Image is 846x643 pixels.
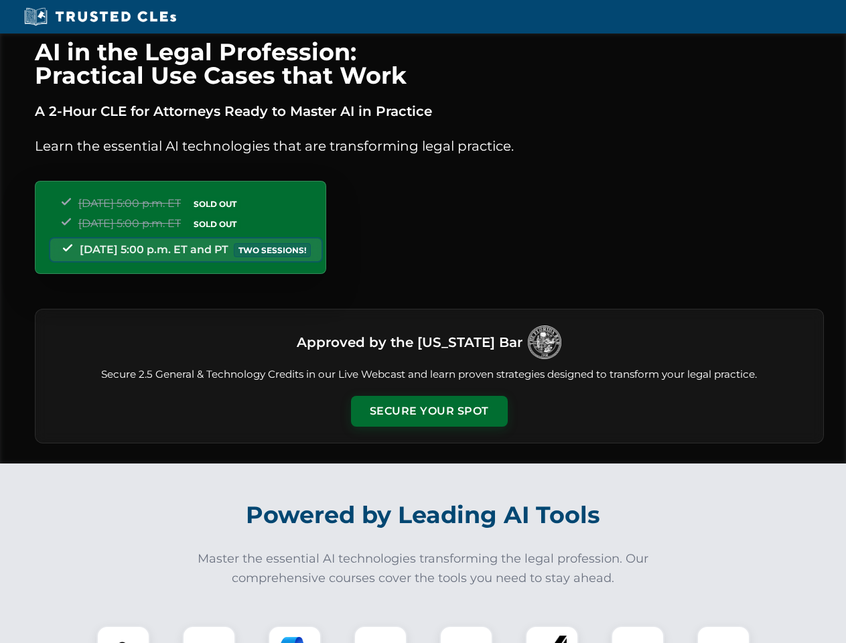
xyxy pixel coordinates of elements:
img: Logo [528,326,561,359]
h2: Powered by Leading AI Tools [52,492,794,539]
span: SOLD OUT [189,197,241,211]
span: [DATE] 5:00 p.m. ET [78,197,181,210]
h3: Approved by the [US_STATE] Bar [297,330,522,354]
h1: AI in the Legal Profession: Practical Use Cases that Work [35,40,824,87]
p: Secure 2.5 General & Technology Credits in our Live Webcast and learn proven strategies designed ... [52,367,807,382]
p: Learn the essential AI technologies that are transforming legal practice. [35,135,824,157]
span: SOLD OUT [189,217,241,231]
img: Trusted CLEs [20,7,180,27]
span: [DATE] 5:00 p.m. ET [78,217,181,230]
button: Secure Your Spot [351,396,508,427]
p: A 2-Hour CLE for Attorneys Ready to Master AI in Practice [35,100,824,122]
p: Master the essential AI technologies transforming the legal profession. Our comprehensive courses... [189,549,658,588]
